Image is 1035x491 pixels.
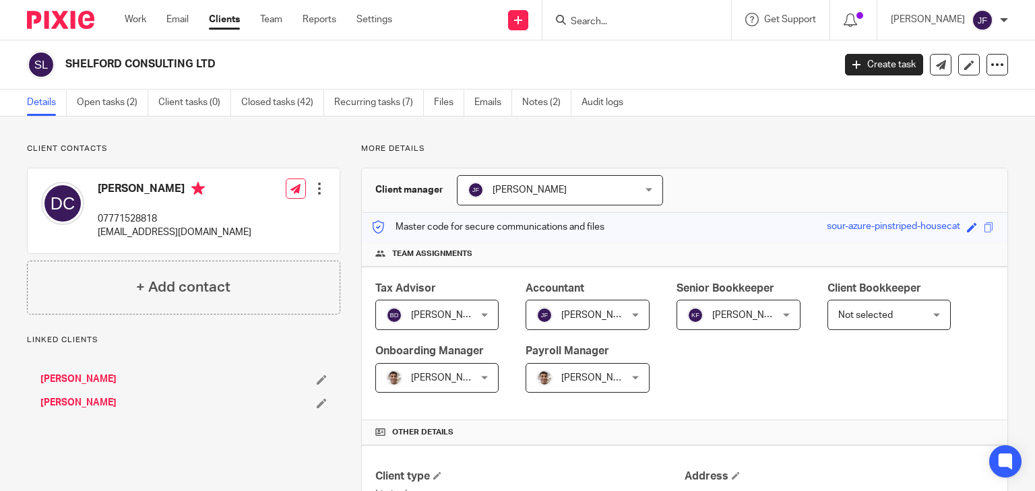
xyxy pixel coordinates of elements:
h4: Address [685,469,994,484]
h2: SHELFORD CONSULTING LTD [65,57,673,71]
a: Work [125,13,146,26]
input: Search [569,16,691,28]
span: [PERSON_NAME] [712,310,786,320]
p: 07771528818 [98,212,251,226]
span: Not selected [838,310,893,320]
span: Senior Bookkeeper [677,283,774,294]
img: PXL_20240409_141816916.jpg [536,370,553,386]
h4: + Add contact [136,277,230,298]
p: Linked clients [27,335,340,346]
a: Clients [209,13,240,26]
span: [PERSON_NAME] [411,310,485,320]
span: Onboarding Manager [375,346,484,356]
a: Reports [303,13,336,26]
a: Details [27,90,67,116]
span: [PERSON_NAME] [561,373,635,383]
img: svg%3E [27,51,55,79]
h3: Client manager [375,183,443,197]
a: Email [166,13,189,26]
a: Recurring tasks (7) [334,90,424,116]
img: svg%3E [972,9,993,31]
img: svg%3E [468,182,484,198]
i: Primary [191,182,205,195]
span: Other details [392,427,453,438]
img: svg%3E [386,307,402,323]
img: PXL_20240409_141816916.jpg [386,370,402,386]
img: svg%3E [687,307,703,323]
div: sour-azure-pinstriped-housecat [827,220,960,235]
a: Files [434,90,464,116]
a: [PERSON_NAME] [40,372,117,386]
a: Settings [356,13,392,26]
span: Client Bookkeeper [827,283,921,294]
p: [EMAIL_ADDRESS][DOMAIN_NAME] [98,226,251,239]
span: Payroll Manager [526,346,609,356]
span: Accountant [526,283,584,294]
a: [PERSON_NAME] [40,396,117,410]
p: [PERSON_NAME] [891,13,965,26]
h4: [PERSON_NAME] [98,182,251,199]
img: Pixie [27,11,94,29]
a: Team [260,13,282,26]
h4: Client type [375,469,685,484]
p: Master code for secure communications and files [372,220,604,234]
span: Get Support [764,15,816,24]
img: svg%3E [536,307,553,323]
a: Closed tasks (42) [241,90,324,116]
span: [PERSON_NAME] [411,373,485,383]
p: Client contacts [27,143,340,154]
a: Create task [845,54,923,75]
a: Notes (2) [522,90,571,116]
a: Emails [474,90,512,116]
span: Tax Advisor [375,283,436,294]
a: Audit logs [582,90,633,116]
span: [PERSON_NAME] [561,310,635,320]
img: svg%3E [41,182,84,225]
a: Open tasks (2) [77,90,148,116]
a: Client tasks (0) [158,90,231,116]
p: More details [361,143,1008,154]
span: [PERSON_NAME] [493,185,567,195]
span: Team assignments [392,249,472,259]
